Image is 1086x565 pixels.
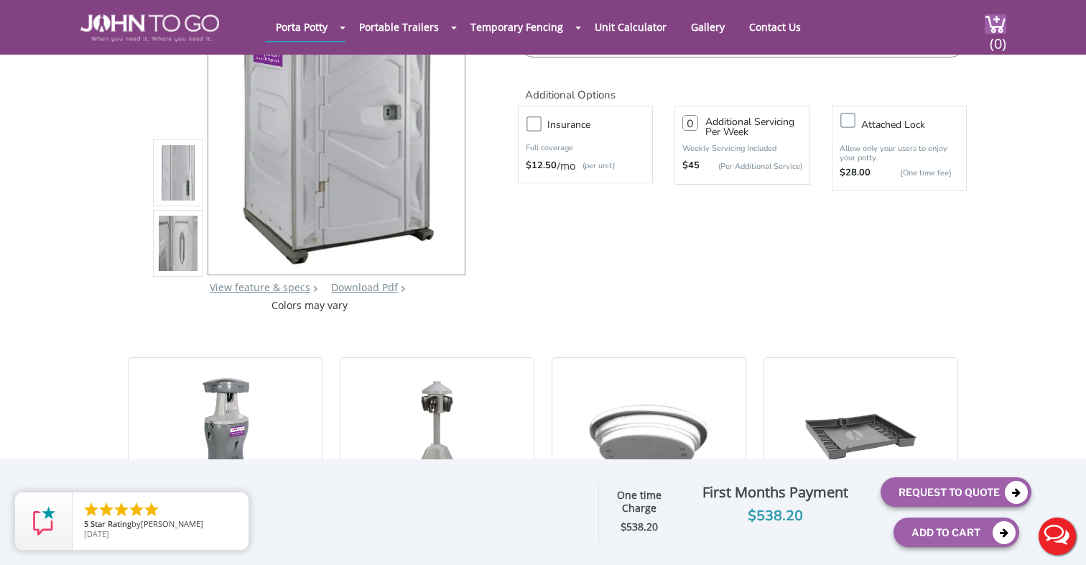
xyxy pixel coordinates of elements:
div: First Months Payment [680,480,871,505]
h2: Additional Options [518,72,967,103]
span: [PERSON_NAME] [141,518,203,529]
li:  [83,501,100,518]
img: Product [159,7,198,346]
a: Porta Potty [265,13,338,41]
li:  [128,501,145,518]
img: right arrow icon [313,285,317,292]
img: 19 [404,376,469,491]
span: (0) [989,22,1006,53]
strong: $ [621,520,658,534]
img: 19 [803,376,918,491]
span: 538.20 [626,520,658,533]
strong: $45 [682,159,700,173]
p: (Per Additional Service) [700,161,802,172]
p: Full coverage [526,141,645,155]
img: 19 [567,376,731,491]
input: 0 [682,115,698,131]
a: Gallery [680,13,735,41]
p: Allow only your users to enjoy your potty. [840,144,959,162]
img: cart a [985,14,1006,34]
h3: Additional Servicing Per Week [705,117,802,137]
li:  [98,501,115,518]
span: 5 [84,518,88,529]
a: View feature & specs [210,280,310,294]
a: Download Pdf [331,280,398,294]
strong: One time Charge [617,488,662,515]
strong: $28.00 [840,166,871,180]
button: Add To Cart [894,518,1019,547]
a: Unit Calculator [584,13,677,41]
img: Review Rating [29,507,58,536]
span: by [84,520,237,530]
span: Star Rating [90,518,131,529]
img: 19 [187,376,264,491]
li:  [143,501,160,518]
div: /mo [526,159,645,173]
img: chevron.png [401,285,405,292]
img: Product [159,78,198,416]
a: Temporary Fencing [460,13,574,41]
h3: Insurance [547,116,659,134]
p: Weekly Servicing Included [682,143,802,154]
p: {One time fee} [878,166,952,180]
img: JOHN to go [80,14,219,42]
span: [DATE] [84,528,109,539]
p: (per unit) [575,159,615,173]
strong: $12.50 [526,159,557,173]
a: Contact Us [738,13,812,41]
li:  [113,501,130,518]
button: Live Chat [1029,507,1086,565]
a: Portable Trailers [348,13,450,41]
h3: Attached lock [861,116,973,134]
button: Request To Quote [881,477,1031,507]
div: $538.20 [680,505,871,528]
div: Colors may vary [153,298,467,313]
